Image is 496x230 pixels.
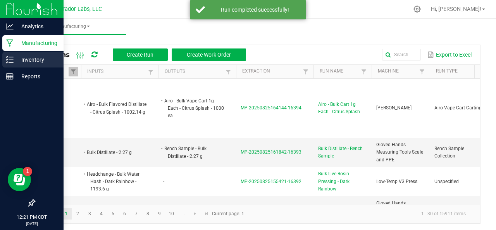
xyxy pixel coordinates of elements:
[86,149,147,156] li: Bulk Distillate - 2.27 g
[131,208,142,220] a: Page 7
[203,211,210,217] span: Go to the last page
[113,48,168,61] button: Create Run
[163,97,224,120] li: Airo - Bulk Vape Cart 1g Each - Citrus Splash - 1000 ea
[376,201,423,221] span: Gloved Hands Measuring Tools Scale and PPE
[40,48,252,61] div: All Runs
[81,65,158,79] th: Inputs
[172,48,246,61] button: Create Work Order
[142,208,153,220] a: Page 8
[318,145,367,160] span: Bulk Distillate - Bench Sample
[3,221,60,227] p: [DATE]
[241,105,301,111] span: MP-20250825164144-16394
[301,67,310,76] a: Filter
[376,105,412,111] span: [PERSON_NAME]
[166,208,177,220] a: Page 10
[56,6,102,12] span: Curador Labs, LLC
[192,211,198,217] span: Go to the next page
[434,179,459,184] span: Unspecified
[241,179,301,184] span: MP-20250825155421-16392
[154,208,165,220] a: Page 9
[187,52,231,58] span: Create Work Order
[127,52,153,58] span: Create Run
[119,208,130,220] a: Page 6
[436,68,475,74] a: Run TypeSortable
[3,214,60,221] p: 12:21 PM CDT
[434,105,482,111] span: Airo Vape Cart Carting
[6,39,14,47] inline-svg: Manufacturing
[242,68,301,74] a: ExtractionSortable
[34,204,480,224] kendo-pager: Current page: 1
[6,73,14,80] inline-svg: Reports
[6,56,14,64] inline-svg: Inventory
[146,67,155,77] a: Filter
[359,67,369,76] a: Filter
[23,167,32,176] iframe: Resource center unread badge
[14,38,60,48] p: Manufacturing
[209,6,300,14] div: Run completed successfully!
[241,149,301,155] span: MP-20250825161842-16393
[158,167,236,197] td: -
[86,170,147,193] li: Headchange - Bulk Water Hash - Dark Rainbow - 1193.6 g
[14,72,60,81] p: Reports
[318,101,367,116] span: Airo - Bulk Cart 1g Each - Citrus Splash
[378,68,417,74] a: MachineSortable
[177,208,189,220] a: Page 11
[417,67,427,76] a: Filter
[320,68,359,74] a: Run NameSortable
[224,67,233,77] a: Filter
[201,208,212,220] a: Go to the last page
[60,208,72,220] a: Page 1
[86,100,147,116] li: Airo - Bulk Flavored Distillate - Citrus Splash - 1002.14 g
[14,22,60,31] p: Analytics
[6,22,14,30] inline-svg: Analytics
[318,170,367,193] span: Bulk Live Rosin Pressing - Dark Rainbow
[69,67,78,76] a: Filter
[19,23,126,30] span: Manufacturing
[431,6,481,12] span: Hi, [PERSON_NAME]!
[189,208,201,220] a: Go to the next page
[163,203,224,218] li: Bench Sample - Bulk Distillate - 2.27 g
[8,168,31,191] iframe: Resource center
[107,208,119,220] a: Page 5
[434,146,464,159] span: Bench Sample Collection
[19,19,126,35] a: Manufacturing
[376,142,423,162] span: Gloved Hands Measuring Tools Scale and PPE
[96,208,107,220] a: Page 4
[163,145,224,160] li: Bench Sample - Bulk Distillate - 2.27 g
[158,65,236,79] th: Outputs
[84,208,95,220] a: Page 3
[72,208,83,220] a: Page 2
[249,208,472,220] kendo-pager-info: 1 - 30 of 15911 items
[425,48,474,61] button: Export to Excel
[318,204,367,218] span: Bulk Distillate - Bench Sample
[14,55,60,64] p: Inventory
[382,49,421,61] input: Search
[412,5,422,13] div: Manage settings
[376,179,417,184] span: Low-Temp V3 Press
